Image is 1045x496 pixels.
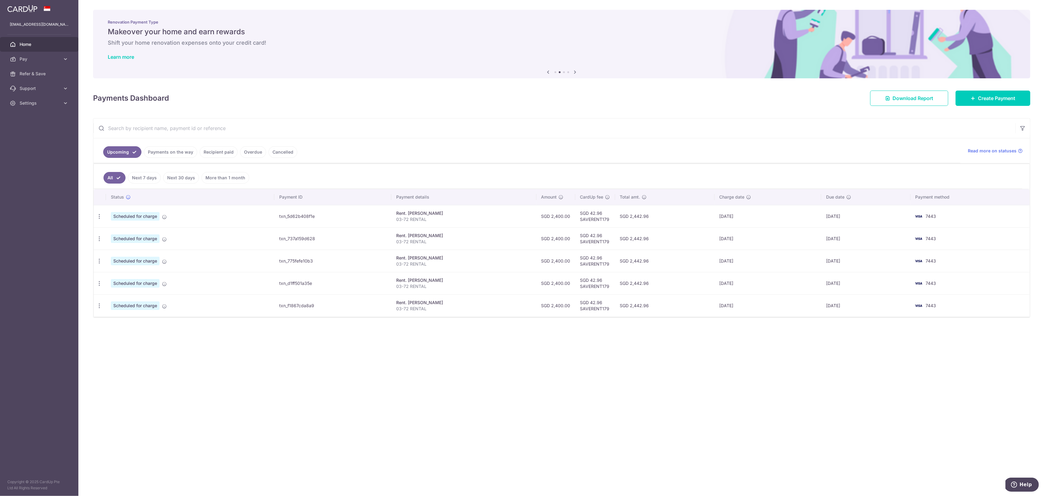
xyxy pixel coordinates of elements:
[821,294,911,317] td: [DATE]
[128,172,161,184] a: Next 7 days
[108,20,1016,24] p: Renovation Payment Type
[575,250,615,272] td: SGD 42.96 SAVERENT179
[615,205,715,227] td: SGD 2,442.96
[715,272,821,294] td: [DATE]
[926,258,936,263] span: 7443
[615,227,715,250] td: SGD 2,442.96
[396,283,532,289] p: 03-72 RENTAL
[715,205,821,227] td: [DATE]
[580,194,603,200] span: CardUp fee
[108,39,1016,47] h6: Shift your home renovation expenses onto your credit card!
[821,272,911,294] td: [DATE]
[956,91,1030,106] a: Create Payment
[715,250,821,272] td: [DATE]
[111,194,124,200] span: Status
[821,227,911,250] td: [DATE]
[575,227,615,250] td: SGD 42.96 SAVERENT179
[575,205,615,227] td: SGD 42.96 SAVERENT179
[893,95,933,102] span: Download Report
[269,146,297,158] a: Cancelled
[93,10,1030,78] img: Renovation banner
[93,118,1015,138] input: Search by recipient name, payment id or reference
[10,21,69,28] p: [EMAIL_ADDRESS][DOMAIN_NAME]
[396,210,532,216] div: Rent. [PERSON_NAME]
[20,41,60,47] span: Home
[396,261,532,267] p: 03-72 RENTAL
[821,205,911,227] td: [DATE]
[111,234,160,243] span: Scheduled for charge
[144,146,197,158] a: Payments on the way
[968,148,1023,154] a: Read more on statuses
[575,294,615,317] td: SGD 42.96 SAVERENT179
[274,189,391,205] th: Payment ID
[111,301,160,310] span: Scheduled for charge
[826,194,844,200] span: Due date
[93,93,169,104] h4: Payments Dashboard
[536,250,575,272] td: SGD 2,400.00
[821,250,911,272] td: [DATE]
[240,146,266,158] a: Overdue
[1006,478,1039,493] iframe: Opens a widget where you can find more information
[20,71,60,77] span: Refer & Save
[200,146,238,158] a: Recipient paid
[20,100,60,106] span: Settings
[541,194,557,200] span: Amount
[926,281,936,286] span: 7443
[396,306,532,312] p: 03-72 RENTAL
[111,257,160,265] span: Scheduled for charge
[274,294,391,317] td: txn_f1867cda8a9
[108,54,134,60] a: Learn more
[274,250,391,272] td: txn_775fefe10b3
[720,194,745,200] span: Charge date
[870,91,948,106] a: Download Report
[912,235,925,242] img: Bank Card
[274,205,391,227] td: txn_5d62b408f1e
[536,272,575,294] td: SGD 2,400.00
[7,5,37,12] img: CardUp
[615,294,715,317] td: SGD 2,442.96
[201,172,249,184] a: More than 1 month
[163,172,199,184] a: Next 30 days
[396,300,532,306] div: Rent. [PERSON_NAME]
[20,56,60,62] span: Pay
[912,257,925,265] img: Bank Card
[926,236,936,241] span: 7443
[926,303,936,308] span: 7443
[620,194,640,200] span: Total amt.
[615,250,715,272] td: SGD 2,442.96
[926,214,936,219] span: 7443
[111,212,160,221] span: Scheduled for charge
[396,233,532,239] div: Rent. [PERSON_NAME]
[536,205,575,227] td: SGD 2,400.00
[615,272,715,294] td: SGD 2,442.96
[912,280,925,287] img: Bank Card
[274,272,391,294] td: txn_d1ff501a35e
[536,294,575,317] td: SGD 2,400.00
[391,189,536,205] th: Payment details
[396,239,532,245] p: 03-72 RENTAL
[396,277,532,283] div: Rent. [PERSON_NAME]
[912,213,925,220] img: Bank Card
[715,294,821,317] td: [DATE]
[536,227,575,250] td: SGD 2,400.00
[396,255,532,261] div: Rent. [PERSON_NAME]
[911,189,1030,205] th: Payment method
[274,227,391,250] td: txn_737a159d628
[108,27,1016,37] h5: Makeover your home and earn rewards
[111,279,160,288] span: Scheduled for charge
[103,172,126,184] a: All
[20,85,60,91] span: Support
[575,272,615,294] td: SGD 42.96 SAVERENT179
[978,95,1015,102] span: Create Payment
[912,302,925,309] img: Bank Card
[968,148,1017,154] span: Read more on statuses
[715,227,821,250] td: [DATE]
[396,216,532,222] p: 03-72 RENTAL
[103,146,141,158] a: Upcoming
